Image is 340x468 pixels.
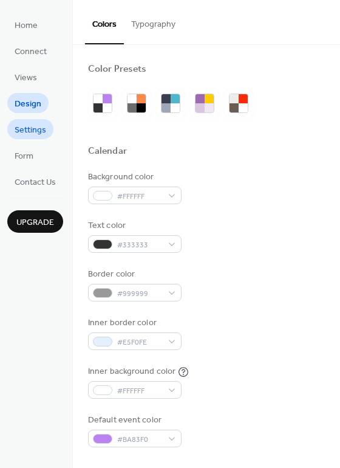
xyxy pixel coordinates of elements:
[15,176,56,189] span: Contact Us
[7,145,41,165] a: Form
[16,216,54,229] span: Upgrade
[7,171,63,191] a: Contact Us
[117,433,162,446] span: #BA83F0
[117,385,162,397] span: #FFFFFF
[117,190,162,203] span: #FFFFFF
[88,268,179,281] div: Border color
[88,145,127,158] div: Calendar
[88,317,179,329] div: Inner border color
[117,239,162,252] span: #333333
[7,93,49,113] a: Design
[7,210,63,233] button: Upgrade
[7,67,44,87] a: Views
[88,219,179,232] div: Text color
[15,150,33,163] span: Form
[88,171,179,184] div: Background color
[15,72,37,84] span: Views
[7,119,53,139] a: Settings
[15,124,46,137] span: Settings
[7,41,54,61] a: Connect
[117,336,162,349] span: #E5F0FE
[15,19,38,32] span: Home
[88,365,175,378] div: Inner background color
[7,15,45,35] a: Home
[88,63,146,76] div: Color Presets
[15,98,41,111] span: Design
[88,414,179,427] div: Default event color
[117,287,162,300] span: #999999
[15,46,47,58] span: Connect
